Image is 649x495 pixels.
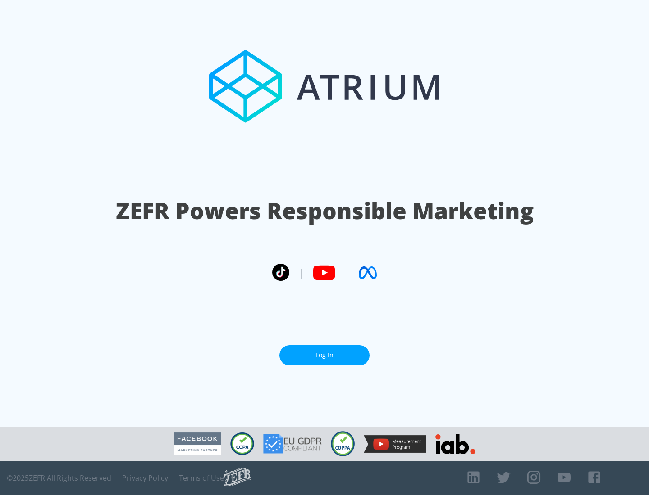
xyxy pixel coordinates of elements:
h1: ZEFR Powers Responsible Marketing [116,195,534,226]
img: IAB [435,434,475,454]
img: CCPA Compliant [230,432,254,455]
span: © 2025 ZEFR All Rights Reserved [7,473,111,482]
img: Facebook Marketing Partner [174,432,221,455]
img: GDPR Compliant [263,434,322,454]
img: YouTube Measurement Program [364,435,426,453]
a: Terms of Use [179,473,224,482]
a: Log In [279,345,370,365]
span: | [344,266,350,279]
span: | [298,266,304,279]
img: COPPA Compliant [331,431,355,456]
a: Privacy Policy [122,473,168,482]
